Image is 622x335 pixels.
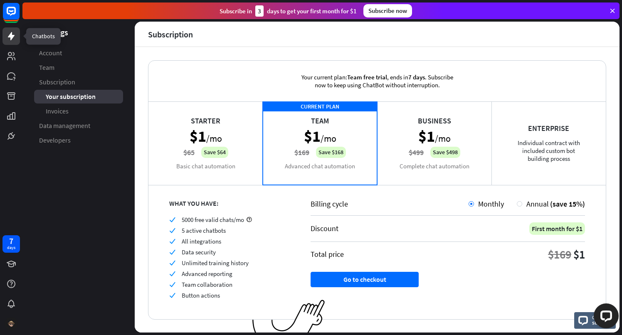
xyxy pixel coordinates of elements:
div: Subscription [148,30,193,39]
span: All integrations [182,237,221,245]
iframe: LiveChat chat widget [587,300,622,335]
a: Subscription [34,75,123,89]
span: Team [39,63,54,72]
div: Total price [311,249,344,259]
div: Billing cycle [311,199,469,209]
i: check [169,281,175,288]
span: Team collaboration [182,281,232,288]
i: check [169,217,175,223]
i: check [169,238,175,244]
span: 7 days [408,73,425,81]
span: Annual [526,199,549,209]
i: check [169,271,175,277]
a: Invoices [34,104,123,118]
span: Invoices [46,107,69,116]
div: days [7,245,15,251]
button: Go to checkout [311,272,419,287]
div: WHAT YOU HAVE: [169,199,290,207]
i: check [169,292,175,298]
div: 7 [9,237,13,245]
span: Your subscription [46,92,96,101]
i: check [169,249,175,255]
span: Subscription [39,78,75,86]
div: Your current plan: , ends in . Subscribe now to keep using ChatBot without interruption. [288,61,466,101]
span: Account [39,49,62,57]
span: Developers [39,136,71,145]
div: 3 [255,5,264,17]
a: Account [34,46,123,60]
span: Advanced reporting [182,270,232,278]
span: Unlimited training history [182,259,249,267]
div: Discount [311,224,338,233]
span: Monthly [478,199,504,209]
span: 5000 free valid chats/mo [182,216,244,224]
div: $169 [548,247,571,262]
span: 5 active chatbots [182,227,226,234]
div: $1 [573,247,585,262]
div: First month for $1 [529,222,585,235]
a: Developers [34,133,123,147]
header: Settings [22,27,135,38]
span: Data management [39,121,90,130]
div: Subscribe now [363,4,412,17]
div: Subscribe in days to get your first month for $1 [220,5,357,17]
span: Team free trial [347,73,387,81]
a: Data management [34,119,123,133]
i: check [169,260,175,266]
a: Team [34,61,123,74]
span: Button actions [182,291,220,299]
a: 7 days [2,235,20,253]
span: Data security [182,248,216,256]
i: check [169,227,175,234]
span: (save 15%) [550,199,585,209]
